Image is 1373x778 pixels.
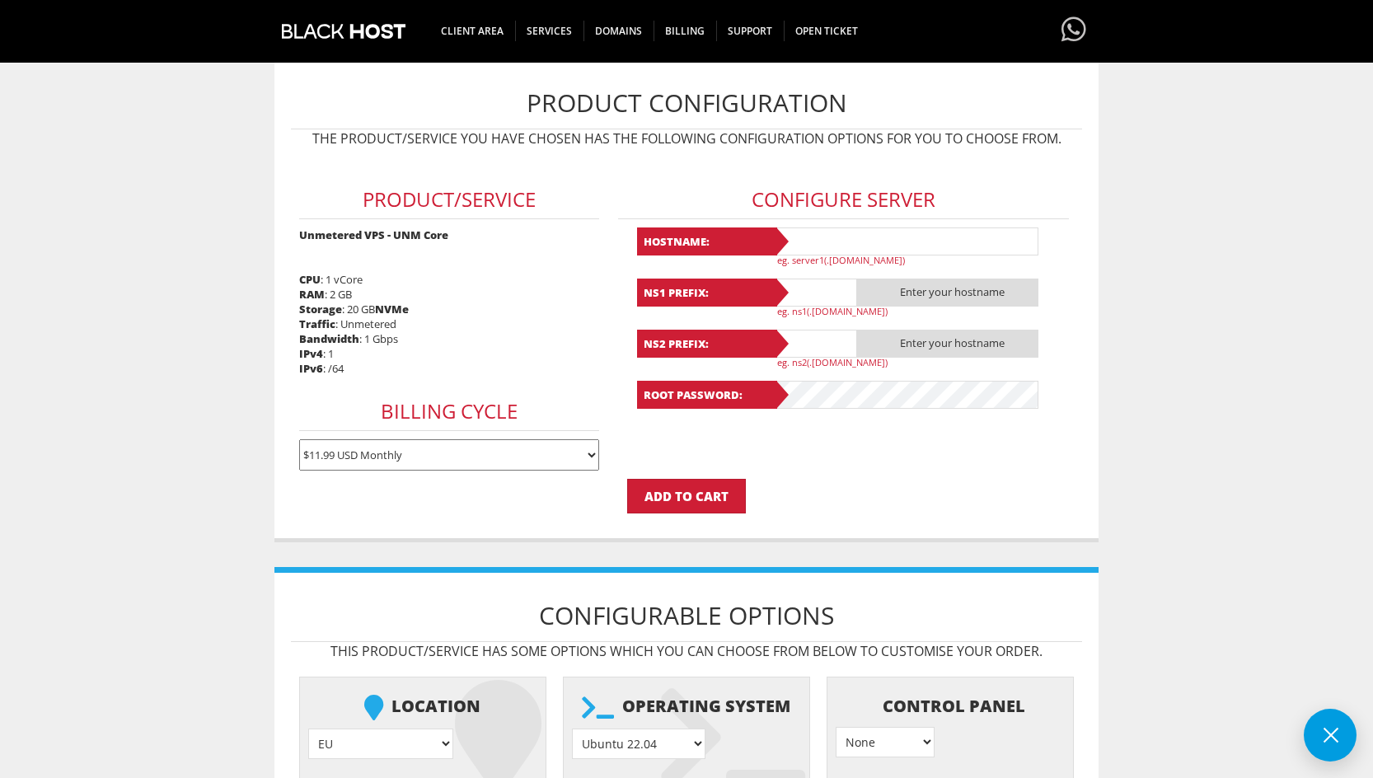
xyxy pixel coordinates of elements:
[857,279,1038,307] span: Enter your hostname
[299,302,342,316] b: Storage
[299,331,359,346] b: Bandwidth
[857,330,1038,358] span: Enter your hostname
[299,227,448,242] strong: Unmetered VPS - UNM Core
[308,686,538,729] b: Location
[637,227,777,255] b: Hostname:
[627,479,746,513] input: Add to Cart
[637,381,777,409] b: Root Password:
[299,346,323,361] b: IPv4
[515,21,584,41] span: SERVICES
[654,21,717,41] span: Billing
[716,21,785,41] span: Support
[618,180,1069,219] h3: Configure Server
[291,77,1082,129] h1: Product Configuration
[572,686,802,729] b: Operating system
[291,642,1082,660] p: This product/service has some options which you can choose from below to customise your order.
[836,727,935,757] select: } } } }
[291,156,607,479] div: : 1 vCore : 2 GB : 20 GB : Unmetered : 1 Gbps : 1 : /64
[299,316,335,331] b: Traffic
[637,330,777,358] b: NS2 Prefix:
[777,254,1049,266] p: eg. server1(.[DOMAIN_NAME])
[429,21,516,41] span: CLIENT AREA
[375,302,409,316] b: NVMe
[299,272,321,287] b: CPU
[291,589,1082,642] h1: Configurable Options
[299,392,600,431] h3: Billing Cycle
[572,729,705,759] select: } } } } } } } } } } } } } } } } } } } } }
[777,305,1049,317] p: eg. ns1(.[DOMAIN_NAME])
[777,356,1049,368] p: eg. ns2(.[DOMAIN_NAME])
[299,361,323,376] b: IPv6
[299,287,325,302] b: RAM
[308,729,453,759] select: } } } } } }
[784,21,869,41] span: Open Ticket
[291,129,1082,148] p: The product/service you have chosen has the following configuration options for you to choose from.
[583,21,654,41] span: Domains
[637,279,777,307] b: NS1 Prefix:
[836,686,1066,727] b: Control Panel
[299,180,600,219] h3: Product/Service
